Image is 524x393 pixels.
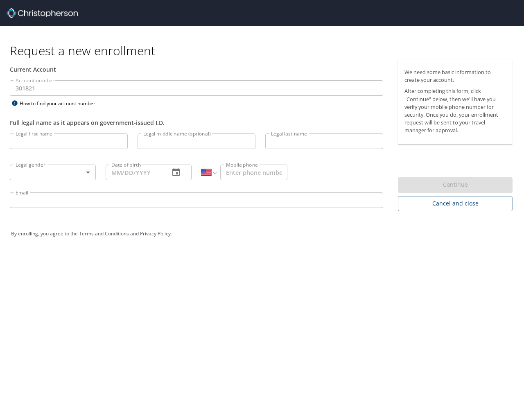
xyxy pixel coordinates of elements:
[106,165,163,180] input: MM/DD/YYYY
[220,165,287,180] input: Enter phone number
[10,165,96,180] div: ​
[11,224,513,244] div: By enrolling, you agree to the and .
[140,230,171,237] a: Privacy Policy
[10,98,112,108] div: How to find your account number
[10,65,383,74] div: Current Account
[404,199,506,209] span: Cancel and close
[7,8,78,18] img: cbt logo
[10,118,383,127] div: Full legal name as it appears on government-issued I.D.
[10,43,519,59] h1: Request a new enrollment
[404,68,506,84] p: We need some basic information to create your account.
[404,87,506,134] p: After completing this form, click "Continue" below, then we'll have you verify your mobile phone ...
[398,196,513,211] button: Cancel and close
[79,230,129,237] a: Terms and Conditions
